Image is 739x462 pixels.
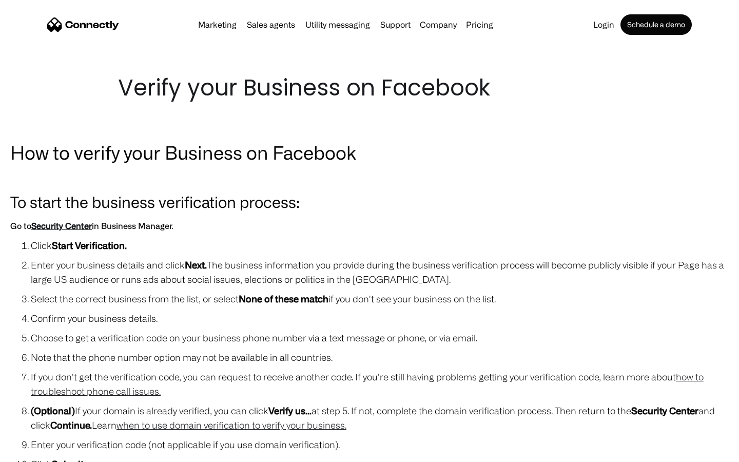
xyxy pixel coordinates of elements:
h1: Verify your Business on Facebook [118,72,621,104]
strong: Continue. [50,420,92,430]
a: Pricing [462,21,497,29]
li: If your domain is already verified, you can click at step 5. If not, complete the domain verifica... [31,403,729,432]
li: Note that the phone number option may not be available in all countries. [31,350,729,364]
strong: None of these match [239,294,328,304]
a: Utility messaging [301,21,374,29]
strong: Verify us... [268,406,312,416]
h3: To start the business verification process: [10,190,729,214]
a: Support [376,21,415,29]
strong: Start Verification. [52,240,127,251]
li: Confirm your business details. [31,311,729,325]
a: home [47,17,119,32]
a: Schedule a demo [620,14,692,35]
div: Company [420,17,457,32]
li: Enter your business details and click The business information you provide during the business ve... [31,258,729,286]
li: If you don't get the verification code, you can request to receive another code. If you're still ... [31,370,729,398]
strong: Security Center [631,406,698,416]
a: Sales agents [243,21,299,29]
ul: Language list [21,444,62,458]
a: Security Center [31,221,92,230]
a: Login [589,21,618,29]
p: ‍ [10,170,729,185]
h6: Go to in Business Manager. [10,219,729,233]
li: Click [31,238,729,253]
strong: Next. [185,260,207,270]
h2: How to verify your Business on Facebook [10,140,729,165]
a: when to use domain verification to verify your business. [116,420,346,430]
li: Enter your verification code (not applicable if you use domain verification). [31,437,729,452]
a: Marketing [194,21,241,29]
li: Choose to get a verification code on your business phone number via a text message or phone, or v... [31,331,729,345]
li: Select the correct business from the list, or select if you don't see your business on the list. [31,292,729,306]
aside: Language selected: English [10,444,62,458]
strong: (Optional) [31,406,75,416]
div: Company [417,17,460,32]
